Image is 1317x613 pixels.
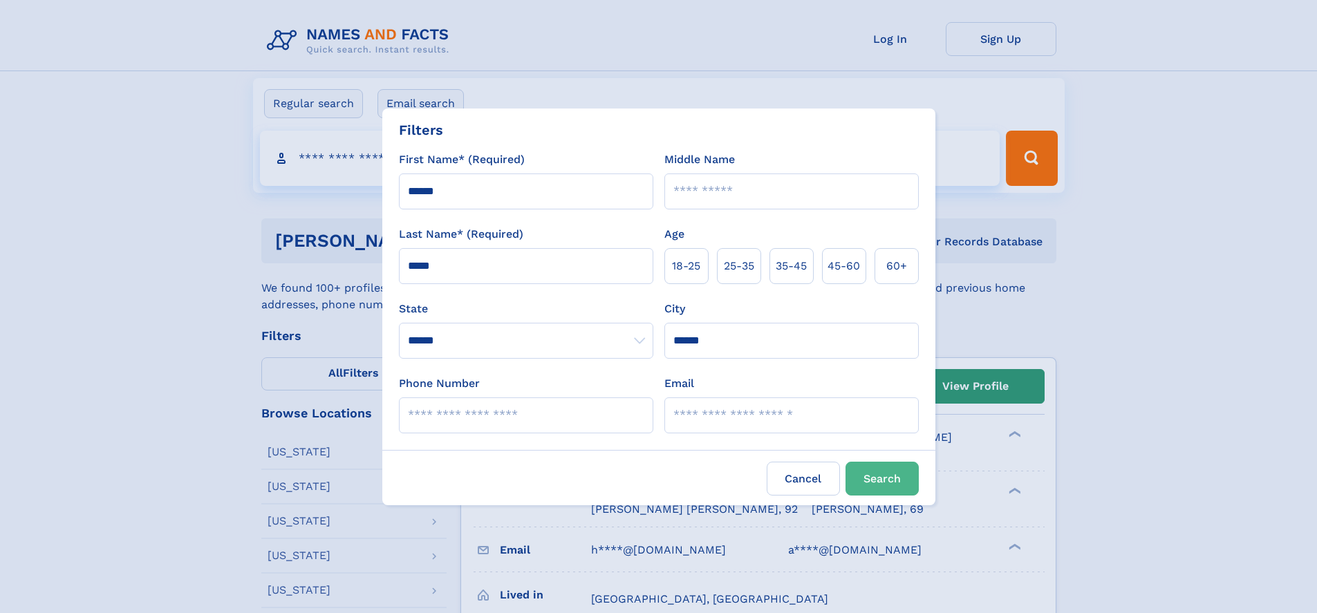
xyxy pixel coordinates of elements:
[886,258,907,274] span: 60+
[399,226,523,243] label: Last Name* (Required)
[399,375,480,392] label: Phone Number
[399,301,653,317] label: State
[672,258,700,274] span: 18‑25
[767,462,840,496] label: Cancel
[828,258,860,274] span: 45‑60
[399,151,525,168] label: First Name* (Required)
[846,462,919,496] button: Search
[724,258,754,274] span: 25‑35
[664,301,685,317] label: City
[664,226,684,243] label: Age
[776,258,807,274] span: 35‑45
[399,120,443,140] div: Filters
[664,151,735,168] label: Middle Name
[664,375,694,392] label: Email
